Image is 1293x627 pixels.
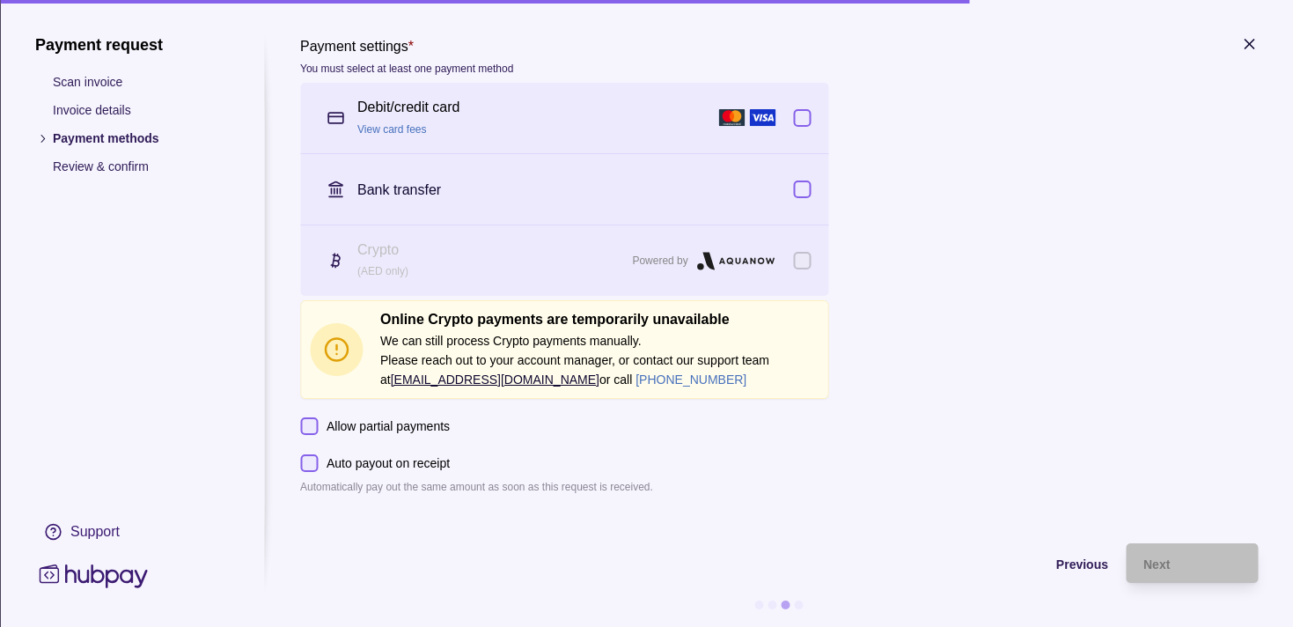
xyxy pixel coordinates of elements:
[300,39,408,54] p: Payment settings
[357,98,460,117] p: Debit/credit card
[380,310,819,329] h2: Online Crypto payments are temporarily unavailable
[357,262,623,281] p: (AED only)
[70,522,120,542] div: Support
[53,157,229,176] p: Review & confirm
[300,543,1108,583] button: Previous
[635,373,746,387] a: [PHONE_NUMBER]
[35,513,229,550] a: Support
[1126,543,1258,583] button: Next
[53,129,229,148] p: Payment methods
[357,123,427,136] a: View card fees
[300,35,513,78] label: Payment settings
[391,373,599,387] a: [EMAIL_ADDRESS][DOMAIN_NAME]
[1056,557,1108,572] span: Previous
[1143,557,1170,572] span: Next
[380,331,819,389] p: We can still process Crypto payments manually. Please reach out to your account manager, or conta...
[53,100,229,120] p: Invoice details
[357,182,441,197] p: Bank transfer
[357,240,623,260] p: Crypto
[632,251,687,270] p: Powered by
[35,35,229,55] h1: Payment request
[300,63,513,75] p: You must select at least one payment method
[300,477,828,497] p: Automatically pay out the same amount as soon as this request is received.
[327,454,450,473] p: Auto payout on receipt
[53,72,229,92] p: Scan invoice
[327,417,450,436] p: Allow partial payments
